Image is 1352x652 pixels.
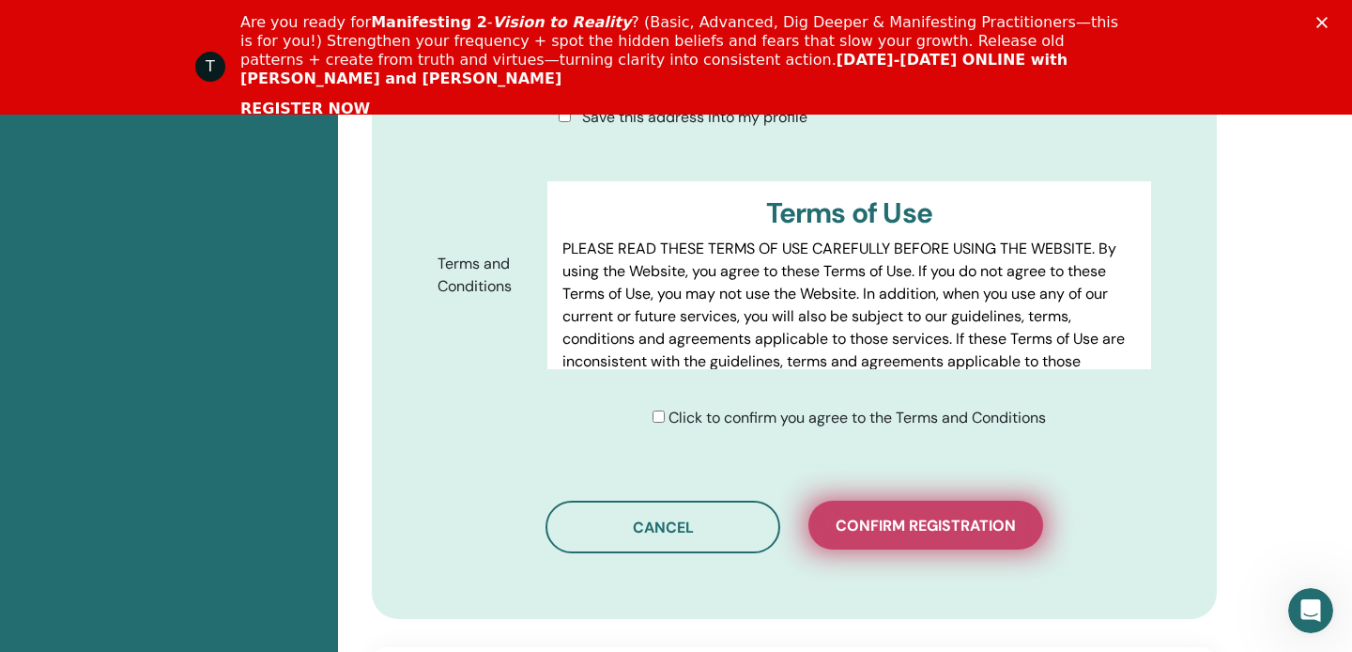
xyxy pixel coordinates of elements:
div: Profile image for ThetaHealing [195,52,225,82]
p: PLEASE READ THESE TERMS OF USE CAREFULLY BEFORE USING THE WEBSITE. By using the Website, you agre... [562,238,1136,396]
a: REGISTER NOW [240,100,370,120]
span: Click to confirm you agree to the Terms and Conditions [668,408,1046,427]
b: Manifesting 2 [371,13,487,31]
iframe: Intercom live chat [1288,588,1333,633]
span: Save this address into my profile [582,107,807,127]
h3: Terms of Use [562,196,1136,230]
div: Are you ready for - ? (Basic, Advanced, Dig Deeper & Manifesting Practitioners—this is for you!) ... [240,13,1127,88]
i: Vision to Reality [493,13,632,31]
div: Закрыть [1316,17,1335,28]
b: [DATE]-[DATE] ONLINE with [PERSON_NAME] and [PERSON_NAME] [240,51,1068,87]
label: Terms and Conditions [423,246,547,304]
span: Cancel [633,518,694,537]
button: Cancel [545,501,780,553]
span: Confirm registration [836,516,1016,536]
button: Confirm registration [808,501,1043,550]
